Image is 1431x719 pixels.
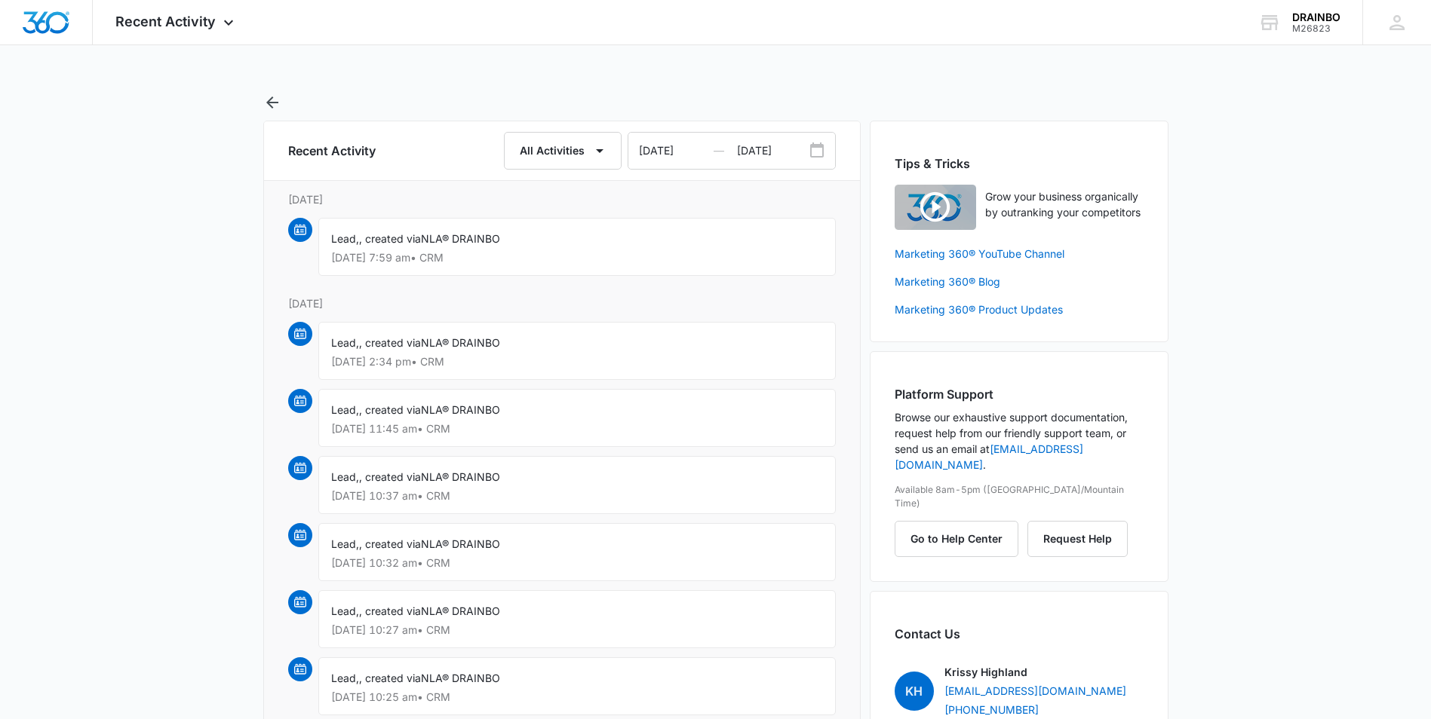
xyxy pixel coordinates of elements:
[331,252,823,263] p: [DATE] 7:59 am • CRM
[1027,532,1128,545] a: Request Help
[331,491,823,501] p: [DATE] 10:37 am • CRM
[895,385,1144,403] h2: Platform Support
[944,702,1039,717] a: [PHONE_NUMBER]
[288,142,376,160] h6: Recent Activity
[985,188,1144,220] p: Grow your business organically by outranking your competitors
[331,403,359,416] span: Lead,
[895,301,1144,317] a: Marketing 360® Product Updates
[359,403,421,416] span: , created via
[331,604,359,617] span: Lead,
[895,521,1018,557] button: Go to Help Center
[421,604,500,617] span: NLA® DRAINBO
[895,672,934,711] span: KH
[359,672,421,684] span: , created via
[331,424,823,434] p: [DATE] 11:45 am • CRM
[288,295,836,311] p: [DATE]
[331,625,823,635] p: [DATE] 10:27 am • CRM
[1027,521,1128,557] button: Request Help
[421,403,500,416] span: NLA® DRAINBO
[944,664,1027,680] p: Krissy Highland
[421,537,500,550] span: NLA® DRAINBO
[1292,11,1340,23] div: account name
[331,692,823,702] p: [DATE] 10:25 am • CRM
[944,683,1126,699] a: [EMAIL_ADDRESS][DOMAIN_NAME]
[895,155,1144,173] h2: Tips & Tricks
[895,625,1144,643] h2: Contact Us
[504,132,622,170] button: All Activities
[737,133,835,169] input: Date Range To
[331,672,359,684] span: Lead,
[421,470,500,483] span: NLA® DRAINBO
[115,14,216,29] span: Recent Activity
[421,336,500,349] span: NLA® DRAINBO
[895,483,1144,510] p: Available 8am-5pm ([GEOGRAPHIC_DATA]/Mountain Time)
[331,356,823,367] p: [DATE] 2:34 pm • CRM
[895,409,1144,473] p: Browse our exhaustive support documentation, request help from our friendly support team, or send...
[359,336,421,349] span: , created via
[895,274,1144,289] a: Marketing 360® Blog
[714,133,724,169] span: —
[895,532,1027,545] a: Go to Help Center
[628,132,836,170] div: Date Range Input Group
[359,604,421,617] span: , created via
[421,232,500,245] span: NLA® DRAINBO
[359,537,421,550] span: , created via
[331,537,359,550] span: Lead,
[359,232,421,245] span: , created via
[628,133,737,169] input: Date Range From
[421,672,500,684] span: NLA® DRAINBO
[331,470,359,483] span: Lead,
[1292,23,1340,34] div: account id
[331,232,359,245] span: Lead,
[331,336,359,349] span: Lead,
[895,246,1144,262] a: Marketing 360® YouTube Channel
[359,470,421,483] span: , created via
[895,185,976,230] img: Quick Overview Video
[331,558,823,568] p: [DATE] 10:32 am • CRM
[288,191,836,207] p: [DATE]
